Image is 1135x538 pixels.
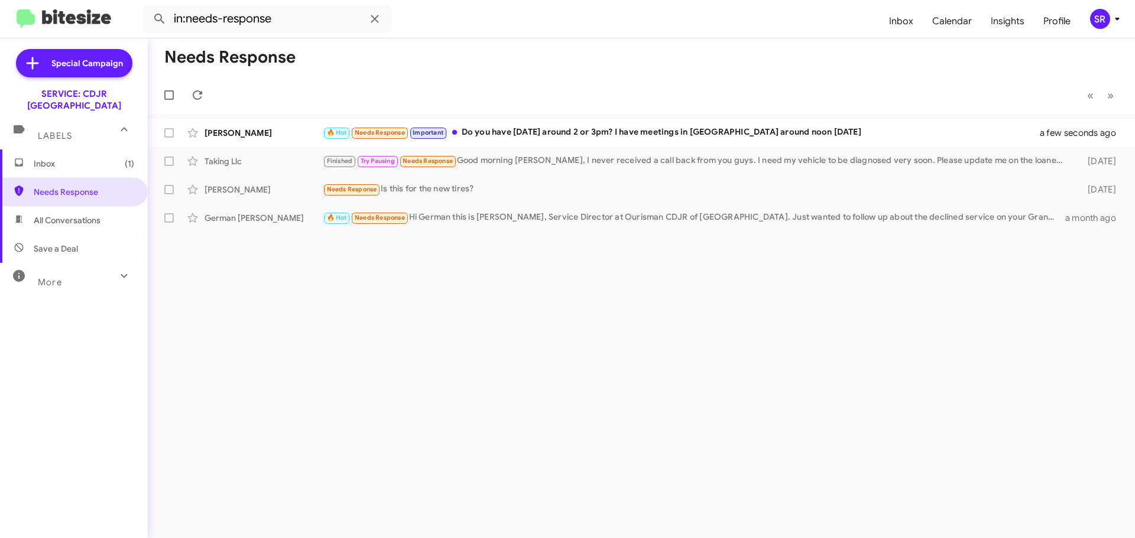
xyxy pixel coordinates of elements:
span: Save a Deal [34,243,78,255]
div: Good morning [PERSON_NAME], I never received a call back from you guys. I need my vehicle to be d... [323,154,1069,168]
button: Previous [1080,83,1101,107]
span: (1) [125,158,134,169]
a: Calendar [923,4,981,38]
span: Needs Response [355,214,405,221]
div: Hi German this is [PERSON_NAME], Service Director at Ourisman CDJR of [GEOGRAPHIC_DATA]. Just wan... [323,211,1065,224]
div: [PERSON_NAME] [205,127,323,139]
span: Try Pausing [361,157,395,165]
input: Search [143,5,391,33]
div: Taking Llc [205,155,323,167]
div: a few seconds ago [1055,127,1126,139]
div: Do you have [DATE] around 2 or 3pm? I have meetings in [GEOGRAPHIC_DATA] around noon [DATE] [323,126,1055,139]
div: [DATE] [1069,184,1126,195]
a: Insights [981,4,1034,38]
span: « [1087,88,1094,103]
span: Needs Response [355,129,405,136]
span: » [1107,88,1114,103]
button: SR [1080,9,1122,29]
span: Finished [327,157,353,165]
a: Inbox [880,4,923,38]
span: Needs Response [403,157,453,165]
span: All Conversations [34,214,100,226]
div: Is this for the new tires? [323,182,1069,196]
span: 🔥 Hot [327,214,347,221]
div: German [PERSON_NAME] [205,212,323,224]
span: Important [413,129,443,136]
span: Special Campaign [51,57,123,69]
span: More [38,277,62,288]
span: Labels [38,131,72,141]
span: Needs Response [34,186,134,198]
div: a month ago [1065,212,1126,224]
div: SR [1090,9,1110,29]
span: Inbox [34,158,134,169]
h1: Needs Response [164,48,296,67]
div: [DATE] [1069,155,1126,167]
span: Needs Response [327,185,377,193]
nav: Page navigation example [1081,83,1121,107]
button: Next [1100,83,1121,107]
span: 🔥 Hot [327,129,347,136]
a: Profile [1034,4,1080,38]
a: Special Campaign [16,49,132,77]
div: [PERSON_NAME] [205,184,323,195]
